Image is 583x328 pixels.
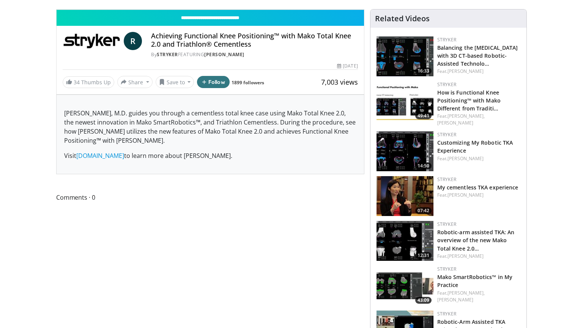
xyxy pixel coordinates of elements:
[437,296,473,303] a: [PERSON_NAME]
[447,155,484,162] a: [PERSON_NAME]
[437,131,456,138] a: Stryker
[437,311,456,317] a: Stryker
[124,32,142,50] a: R
[151,32,358,48] h4: Achieving Functional Knee Positioning™ with Mako Total Knee 2.0 and Triathlon® Cementless
[437,192,520,199] div: Feat.
[437,44,518,67] a: Balancing the [MEDICAL_DATA] with 3D CT-based Robotic-Assisted Technolo…
[117,76,153,88] button: Share
[437,155,520,162] div: Feat.
[377,221,433,261] a: 12:31
[447,253,484,259] a: [PERSON_NAME]
[157,51,178,58] a: Stryker
[415,297,432,304] span: 43:09
[377,266,433,306] img: 6447fcf3-292f-4e91-9cb4-69224776b4c9.150x105_q85_crop-smart_upscale.jpg
[124,151,232,160] span: to learn more about [PERSON_NAME].
[64,109,356,145] span: [PERSON_NAME], M.D. guides you through a cementless total knee case using Mako Total Knee 2.0, th...
[437,68,520,75] div: Feat.
[447,192,484,198] a: [PERSON_NAME]
[377,176,433,216] img: 4b492601-1f86-4970-ad60-0382e120d266.150x105_q85_crop-smart_upscale.jpg
[156,76,194,88] button: Save to
[56,192,364,202] span: Comments 0
[377,221,433,261] img: 3ed3d49b-c22b-49e8-bd74-1d9565e20b04.150x105_q85_crop-smart_upscale.jpg
[377,36,433,76] img: aececb5f-a7d6-40bb-96d9-26cdf3a45450.150x105_q85_crop-smart_upscale.jpg
[437,184,518,191] a: My cementless TKA experience
[437,120,473,126] a: [PERSON_NAME]
[447,68,484,74] a: [PERSON_NAME]
[377,176,433,216] a: 07:42
[64,151,76,160] span: Visit
[204,51,244,58] a: [PERSON_NAME]
[337,63,358,69] div: [DATE]
[74,79,80,86] span: 34
[437,273,513,289] a: Mako SmartRobotics™ in My Practice
[377,266,433,306] a: 43:09
[437,139,513,154] a: Customizing My Robotic TKA Experience
[437,89,501,112] a: How is Functional Knee Positioning™ with Mako Different from Traditi…
[76,151,124,160] a: [DOMAIN_NAME]
[63,32,121,50] img: Stryker
[437,229,515,252] a: Robotic-arm assisted TKA: An overview of the new Mako Total Knee 2.0…
[232,79,264,86] a: 1899 followers
[321,77,358,87] span: 7,003 views
[377,81,433,121] a: 49:41
[151,51,358,58] div: By FEATURING
[415,162,432,169] span: 14:50
[437,36,456,43] a: Stryker
[375,14,430,23] h4: Related Videos
[437,221,456,227] a: Stryker
[197,76,230,88] button: Follow
[377,131,433,171] a: 14:50
[437,81,456,88] a: Stryker
[377,36,433,76] a: 16:33
[437,253,520,260] div: Feat.
[437,266,456,272] a: Stryker
[437,290,520,303] div: Feat.
[415,207,432,214] span: 07:42
[415,68,432,74] span: 16:33
[57,9,364,10] video-js: Video Player
[377,81,433,121] img: ffdd9326-d8c6-4f24-b7c0-24c655ed4ab2.150x105_q85_crop-smart_upscale.jpg
[377,131,433,171] img: 26055920-f7a6-407f-820a-2bd18e419f3d.150x105_q85_crop-smart_upscale.jpg
[447,290,485,296] a: [PERSON_NAME],
[437,113,520,126] div: Feat.
[437,176,456,183] a: Stryker
[415,112,432,119] span: 49:41
[63,76,114,88] a: 34 Thumbs Up
[447,113,485,119] a: [PERSON_NAME],
[415,252,432,259] span: 12:31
